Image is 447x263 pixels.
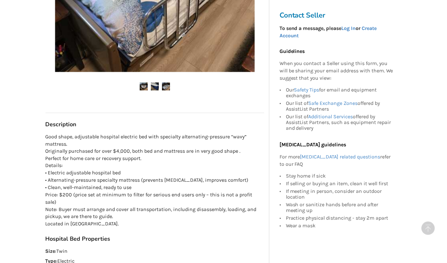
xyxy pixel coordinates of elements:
[140,83,148,91] img: electric hospital bed-hospital bed-bedroom equipment-north vancouver-assistlist-listing
[309,113,353,119] a: Additional Services
[286,222,394,229] div: Wear a mask
[300,154,380,160] a: [MEDICAL_DATA] related questions
[286,180,394,187] div: If selling or buying an item, clean it well first
[280,25,377,38] strong: To send a message, please or
[286,113,394,131] div: Our list of offered by AssistList Partners, such as equipment repair and delivery
[286,214,394,222] div: Practice physical distancing - stay 2m apart
[46,248,55,254] strong: Size
[286,99,394,113] div: Our list of offered by AssistList Partners
[286,87,394,99] div: Our for email and equipment exchanges
[46,133,264,228] p: Good shape, adjustable hospital electric bed with specialty alternating-pressure “wavy” mattress....
[46,236,264,243] h3: Hospital Bed Properties
[280,153,394,168] p: For more refer to our FAQ
[162,83,170,91] img: electric hospital bed-hospital bed-bedroom equipment-north vancouver-assistlist-listing
[309,100,358,106] a: Safe Exchange Zones
[280,141,346,147] b: [MEDICAL_DATA] guidelines
[151,83,159,91] img: electric hospital bed-hospital bed-bedroom equipment-north vancouver-assistlist-listing
[294,86,319,92] a: Safety Tips
[342,25,356,31] a: Log In
[280,60,394,82] p: When you contact a Seller using this form, you will be sharing your email address with them. We s...
[286,201,394,214] div: Wash or sanitize hands before and after meeting up
[280,11,397,19] h3: Contact Seller
[46,248,264,255] p: : Twin
[286,173,394,180] div: Stay home if sick
[46,121,264,128] h3: Description
[280,48,305,54] b: Guidelines
[286,187,394,201] div: If meeting in person, consider an outdoor location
